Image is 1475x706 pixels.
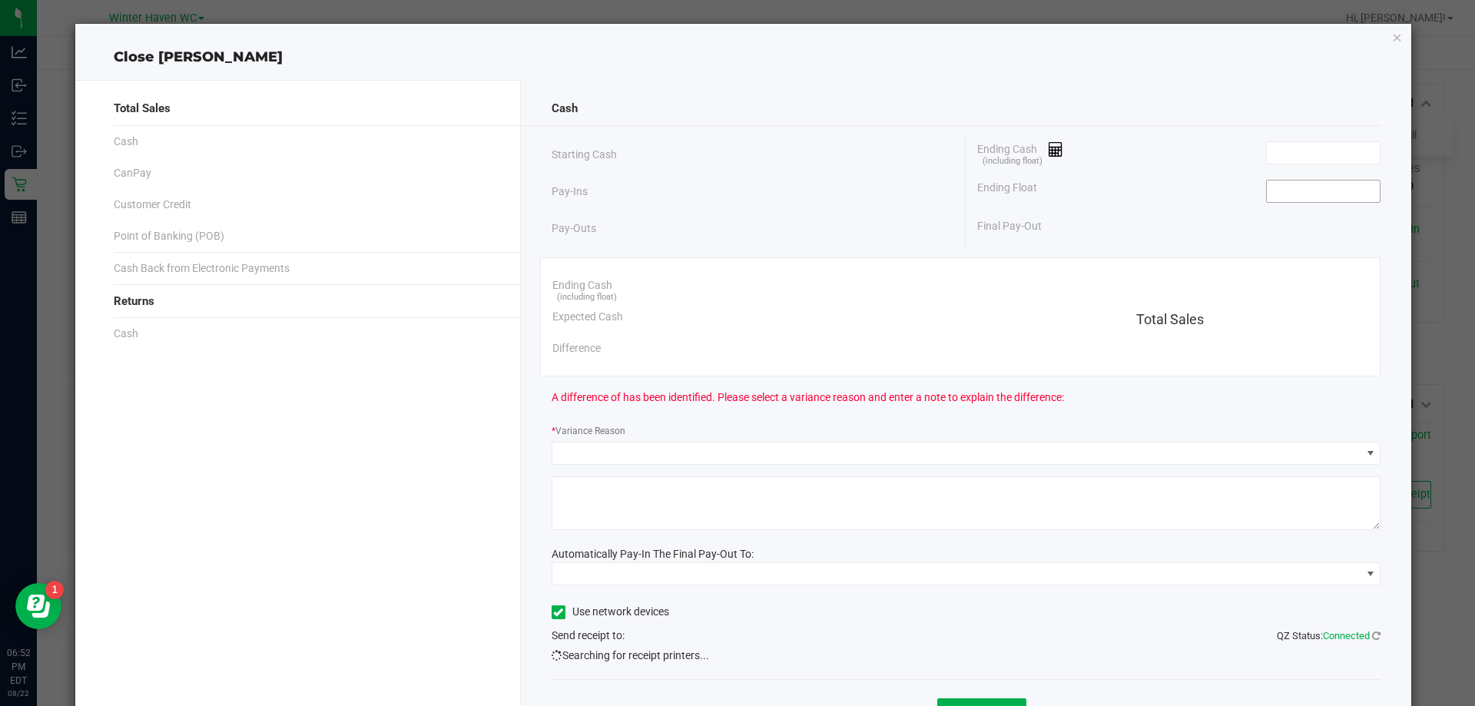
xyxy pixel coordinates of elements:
iframe: Resource center [15,583,61,629]
label: Use network devices [552,604,669,620]
span: Ending Cash [552,277,612,293]
span: Send receipt to: [552,629,625,641]
span: Cash [114,326,138,342]
span: Ending Float [977,180,1037,203]
span: (including float) [983,155,1042,168]
span: QZ Status: [1277,630,1381,641]
span: Starting Cash [552,147,617,163]
span: (including float) [557,291,617,304]
span: Searching for receipt printers... [552,648,709,664]
label: Variance Reason [552,424,625,438]
span: Expected Cash [552,309,623,325]
span: Customer Credit [114,197,191,213]
span: Ending Cash [977,141,1063,164]
div: Close [PERSON_NAME] [75,47,1412,68]
span: NO DATA FOUND [552,562,1381,585]
span: Final Pay-Out [977,218,1042,234]
span: Cash [552,100,578,118]
span: Total Sales [114,100,171,118]
span: A difference of has been identified. Please select a variance reason and enter a note to explain ... [552,389,1064,406]
span: CanPay [114,165,151,181]
span: Point of Banking (POB) [114,228,224,244]
span: Pay-Ins [552,184,588,200]
span: Cash [114,134,138,150]
span: Difference [552,340,601,356]
span: Automatically Pay-In The Final Pay-Out To: [552,548,754,560]
div: Returns [114,285,489,318]
span: Pay-Outs [552,220,596,237]
span: Total Sales [1136,311,1204,327]
span: Cash Back from Electronic Payments [114,260,290,277]
span: Connected [1323,630,1370,641]
iframe: Resource center unread badge [45,581,64,599]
